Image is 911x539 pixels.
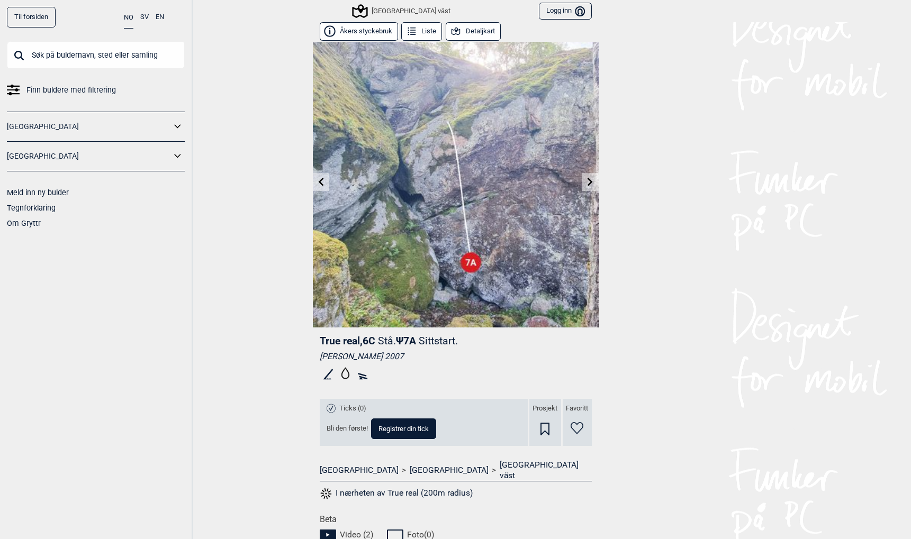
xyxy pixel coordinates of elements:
a: [GEOGRAPHIC_DATA] [410,465,489,476]
a: Meld inn ny bulder [7,188,69,197]
a: Tegnforklaring [7,204,56,212]
div: [PERSON_NAME] 2007 [320,351,592,362]
span: Registrer din tick [378,425,429,432]
a: Om Gryttr [7,219,41,227]
p: Stå. [378,335,396,347]
p: Sittstart. [419,335,458,347]
img: True real [313,42,599,327]
a: [GEOGRAPHIC_DATA] väst [500,460,592,481]
button: Liste [401,22,442,41]
span: Ticks (0) [339,404,366,413]
button: Registrer din tick [371,418,436,439]
nav: > > [320,460,592,481]
button: NO [124,7,133,29]
a: [GEOGRAPHIC_DATA] [7,149,171,164]
button: Åkers styckebruk [320,22,398,41]
a: [GEOGRAPHIC_DATA] [7,119,171,134]
span: Favoritt [566,404,588,413]
button: Logg inn [539,3,591,20]
div: Prosjekt [529,399,561,446]
button: Detaljkart [446,22,501,41]
a: Finn buldere med filtrering [7,83,185,98]
div: [GEOGRAPHIC_DATA] väst [354,5,450,17]
button: I nærheten av True real (200m radius) [320,487,473,500]
span: Ψ 7A [396,335,458,347]
a: [GEOGRAPHIC_DATA] [320,465,399,476]
button: EN [156,7,164,28]
input: Søk på buldernavn, sted eller samling [7,41,185,69]
button: SV [140,7,149,28]
span: Bli den første! [327,424,368,433]
span: True real , 6C [320,335,375,347]
a: Til forsiden [7,7,56,28]
span: Finn buldere med filtrering [26,83,116,98]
